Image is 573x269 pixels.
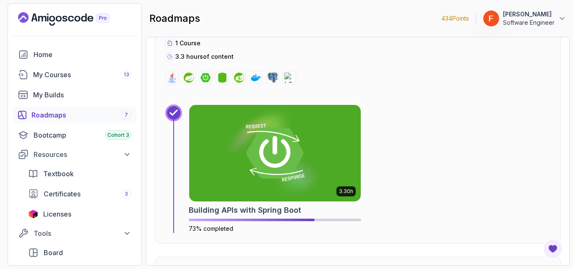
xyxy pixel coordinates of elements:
button: Resources [13,147,136,162]
img: spring-boot logo [201,73,211,83]
p: Software Engineer [503,18,555,27]
img: spring-data-jpa logo [217,73,227,83]
span: Licenses [43,209,71,219]
div: My Builds [33,90,131,100]
button: user profile image[PERSON_NAME]Software Engineer [483,10,566,27]
p: 3.30h [339,188,353,195]
button: Tools [13,226,136,241]
span: Textbook [43,169,74,179]
a: home [13,46,136,63]
a: roadmaps [13,107,136,123]
a: Landing page [18,12,129,26]
img: Building APIs with Spring Boot card [189,105,361,201]
span: 1 Course [175,39,201,47]
span: 7 [125,112,128,118]
a: textbook [23,165,136,182]
p: [PERSON_NAME] [503,10,555,18]
div: Roadmaps [31,110,131,120]
a: certificates [23,185,136,202]
p: 434 Points [441,14,469,23]
img: spring-security logo [234,73,244,83]
div: Resources [34,149,131,159]
p: 3.3 hours of content [175,52,234,61]
span: Board [44,248,63,258]
h2: Building APIs with Spring Boot [189,204,301,216]
img: h2 logo [284,73,294,83]
img: postgres logo [268,73,278,83]
img: docker logo [251,73,261,83]
div: Tools [34,228,131,238]
div: My Courses [33,70,131,80]
img: jetbrains icon [28,210,38,218]
span: 73% completed [189,225,233,232]
a: courses [13,66,136,83]
a: board [23,244,136,261]
span: 3 [125,191,128,197]
img: spring logo [184,73,194,83]
span: Certificates [44,189,81,199]
a: Building APIs with Spring Boot card3.30hBuilding APIs with Spring Boot73% completed [189,104,361,232]
button: Open Feedback Button [543,239,563,259]
div: Home [34,50,131,60]
img: java logo [167,73,177,83]
a: licenses [23,206,136,222]
h2: roadmaps [149,12,200,25]
span: 13 [124,71,129,78]
span: Cohort 3 [107,132,129,138]
div: Bootcamp [34,130,131,140]
img: user profile image [483,10,499,26]
a: builds [13,86,136,103]
a: bootcamp [13,127,136,144]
